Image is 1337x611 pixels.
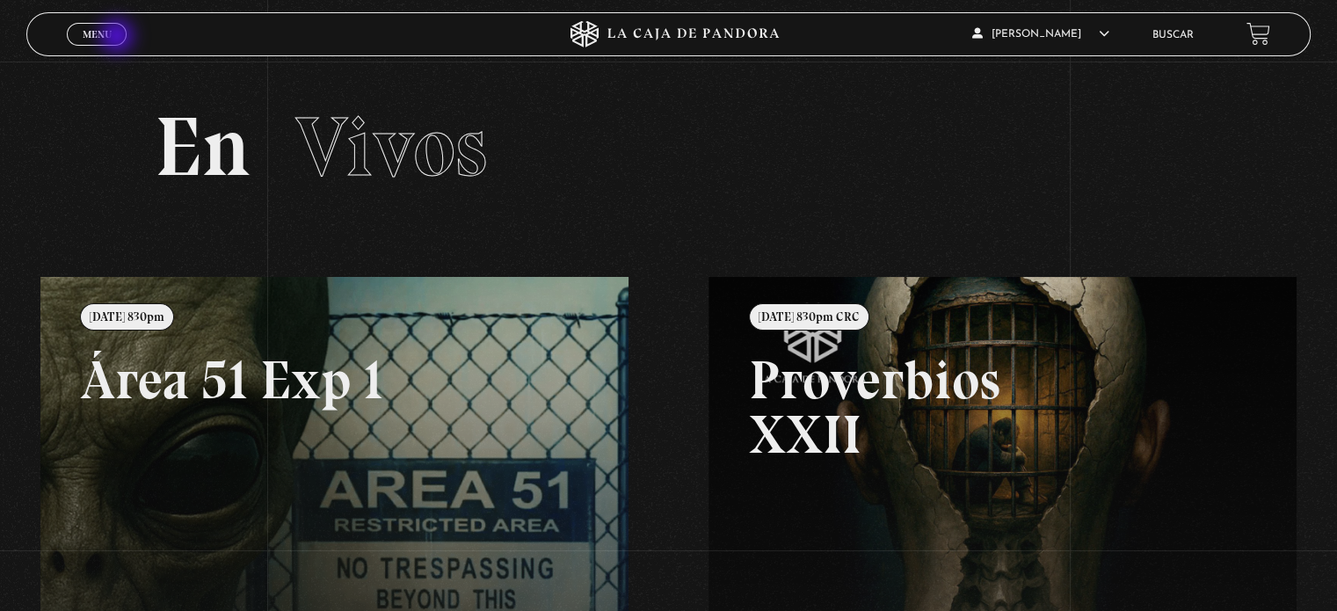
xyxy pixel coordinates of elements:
h2: En [155,105,1181,189]
span: Cerrar [76,44,118,56]
span: Menu [83,29,112,40]
a: Buscar [1152,30,1194,40]
span: [PERSON_NAME] [972,29,1109,40]
a: View your shopping cart [1246,22,1270,46]
span: Vivos [295,97,487,197]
